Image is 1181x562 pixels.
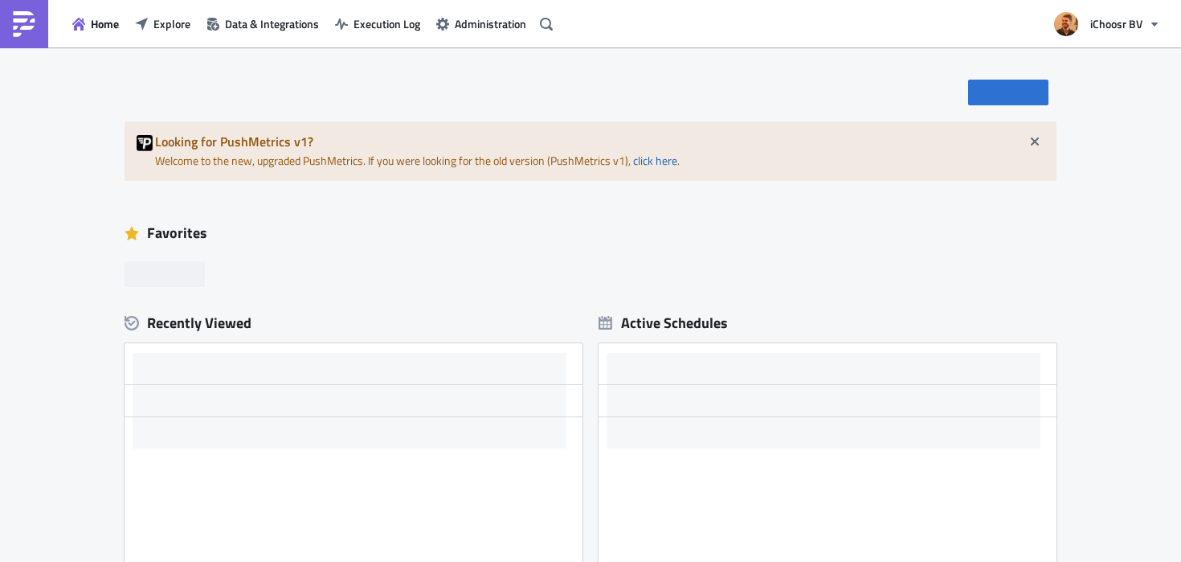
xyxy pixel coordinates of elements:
[1052,10,1080,38] img: Avatar
[353,15,420,32] span: Execution Log
[455,15,526,32] span: Administration
[125,121,1056,181] div: Welcome to the new, upgraded PushMetrics. If you were looking for the old version (PushMetrics v1...
[327,11,428,36] button: Execution Log
[599,314,728,332] div: Active Schedules
[153,15,190,32] span: Explore
[91,15,119,32] span: Home
[64,11,127,36] button: Home
[127,11,198,36] button: Explore
[11,11,37,37] img: PushMetrics
[633,152,677,169] a: click here
[125,221,1056,245] div: Favorites
[428,11,534,36] button: Administration
[155,135,1044,148] h5: Looking for PushMetrics v1?
[1090,15,1142,32] span: iChoosr BV
[225,15,319,32] span: Data & Integrations
[1044,6,1169,42] button: iChoosr BV
[198,11,327,36] button: Data & Integrations
[125,311,582,335] div: Recently Viewed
